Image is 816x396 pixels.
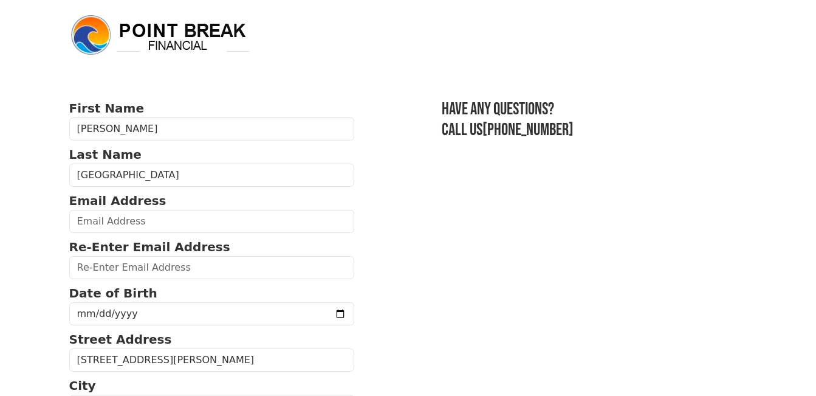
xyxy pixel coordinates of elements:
input: First Name [69,117,355,141]
input: Email Address [69,210,355,233]
h3: Have any questions? [442,99,747,120]
img: logo.png [69,13,252,57]
strong: Street Address [69,332,172,347]
strong: Last Name [69,147,142,162]
strong: Email Address [69,193,166,208]
h3: Call us [442,120,747,141]
input: Last Name [69,164,355,187]
strong: City [69,378,96,393]
strong: Date of Birth [69,286,157,300]
a: [PHONE_NUMBER] [482,120,574,140]
input: Re-Enter Email Address [69,256,355,279]
strong: Re-Enter Email Address [69,240,230,254]
strong: First Name [69,101,144,116]
input: Street Address [69,349,355,372]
